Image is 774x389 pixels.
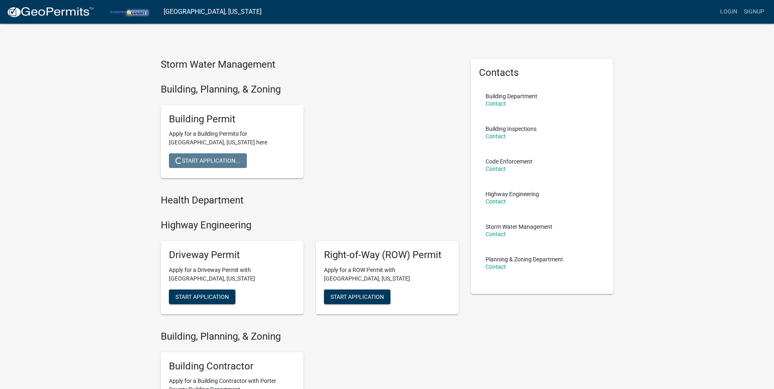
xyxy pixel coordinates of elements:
[486,159,532,164] p: Code Enforcement
[486,100,506,107] a: Contact
[486,133,506,139] a: Contact
[486,224,552,230] p: Storm Water Management
[169,249,295,261] h5: Driveway Permit
[100,6,157,17] img: Porter County, Indiana
[175,293,229,300] span: Start Application
[324,249,450,261] h5: Right-of-Way (ROW) Permit
[175,157,240,164] span: Start Application...
[486,126,537,132] p: Building Inspections
[169,153,247,168] button: Start Application...
[169,266,295,283] p: Apply for a Driveway Permit with [GEOGRAPHIC_DATA], [US_STATE]
[161,194,459,206] h4: Health Department
[161,59,459,71] h4: Storm Water Management
[486,198,506,205] a: Contact
[486,93,537,99] p: Building Department
[486,166,506,172] a: Contact
[717,4,741,20] a: Login
[486,263,506,270] a: Contact
[486,256,563,262] p: Planning & Zoning Department
[169,113,295,125] h5: Building Permit
[330,293,384,300] span: Start Application
[164,5,262,19] a: [GEOGRAPHIC_DATA], [US_STATE]
[486,231,506,237] a: Contact
[169,130,295,147] p: Apply for a Building Permits for [GEOGRAPHIC_DATA], [US_STATE] here
[161,331,459,343] h4: Building, Planning, & Zoning
[324,266,450,283] p: Apply for a ROW Permit with [GEOGRAPHIC_DATA], [US_STATE]
[741,4,767,20] a: Signup
[169,290,235,304] button: Start Application
[169,360,295,372] h5: Building Contractor
[161,219,459,231] h4: Highway Engineering
[479,67,605,79] h5: Contacts
[161,84,459,95] h4: Building, Planning, & Zoning
[324,290,390,304] button: Start Application
[486,191,539,197] p: Highway Engineering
